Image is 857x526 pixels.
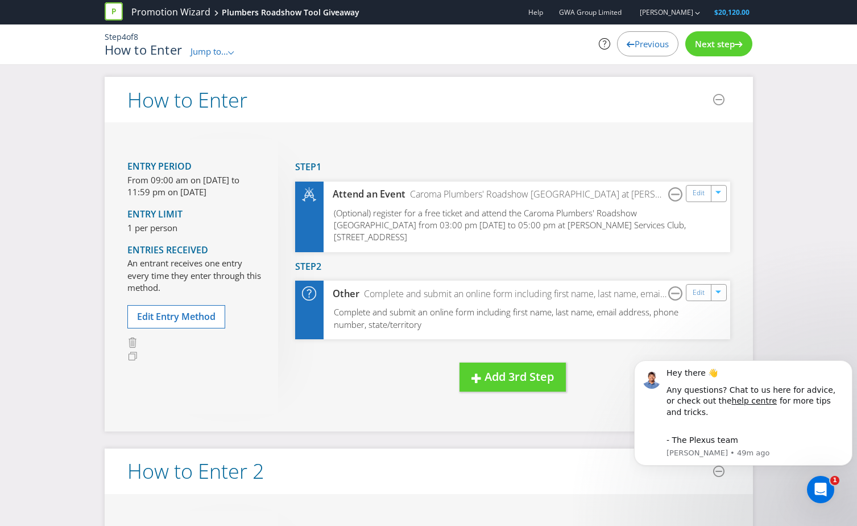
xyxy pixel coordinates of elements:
span: $20,120.00 [714,7,750,17]
div: Attend an Event [324,188,406,201]
iframe: Intercom notifications message [630,355,857,495]
span: 1 [830,476,839,485]
h2: How to Enter 2 [127,460,264,483]
h2: How to Enter [127,89,247,112]
p: An entrant receives one entry every time they enter through this method. [127,257,261,294]
a: Edit [693,286,705,299]
div: Caroma Plumbers' Roadshow [GEOGRAPHIC_DATA] at [PERSON_NAME] Services Club, [STREET_ADDRESS] [405,188,668,201]
div: Other [324,287,360,301]
button: Edit Entry Method [127,305,225,328]
span: 2 [316,260,321,273]
span: Add 3rd Step [485,369,554,384]
iframe: Intercom live chat [807,476,834,503]
span: 4 [122,31,126,42]
span: Complete and submit an online form including first name, last name, email address, phone number, ... [334,306,678,330]
span: (Optional) register for a free ticket and attend the Caroma Plumbers' Roadshow [GEOGRAPHIC_DATA] ... [334,207,686,243]
a: Edit [693,187,705,200]
a: [PERSON_NAME] [628,7,693,17]
div: Complete and submit an online form including first name, last name, email address, phone number, ... [359,287,668,301]
span: Edit Entry Method [137,310,216,323]
h1: How to Enter [105,43,183,56]
span: of [126,31,134,42]
span: Step [295,260,316,273]
span: Step [105,31,122,42]
span: 8 [134,31,138,42]
span: Jump to... [191,46,228,57]
p: From 09:00 am on [DATE] to 11:59 pm on [DATE] [127,174,261,199]
div: Plumbers Roadshow Tool Giveaway [222,7,359,18]
h4: Entries Received [127,245,261,256]
p: 1 per person [127,222,261,234]
a: Promotion Wizard [131,6,210,19]
span: Next step [695,38,735,50]
span: Previous [635,38,669,50]
span: 1 [316,161,321,173]
span: GWA Group Limited [559,7,622,17]
span: Entry Limit [127,208,183,220]
button: Add 3rd Step [459,363,566,392]
span: Step [295,161,316,173]
span: Entry Period [127,160,192,172]
a: Help [528,7,543,17]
